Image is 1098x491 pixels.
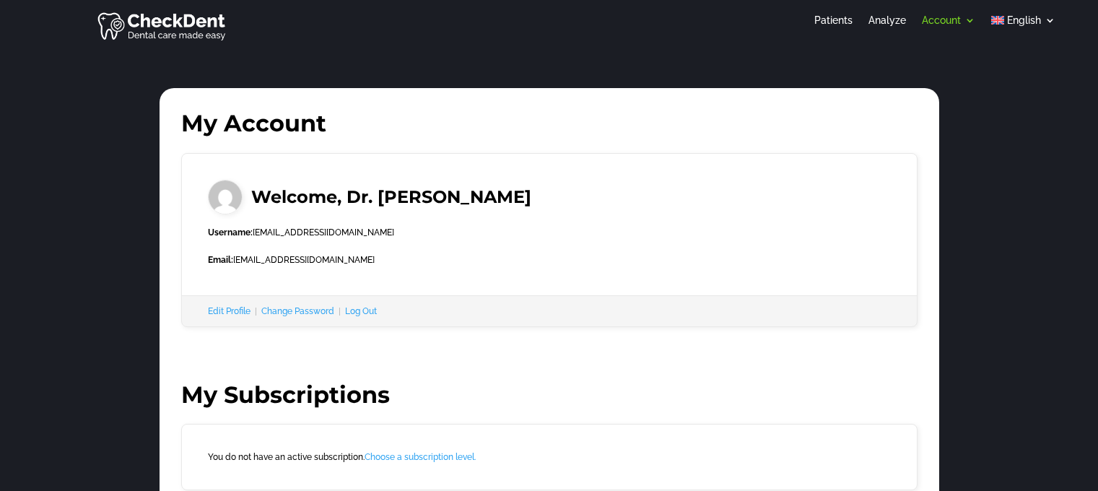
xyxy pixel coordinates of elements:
[181,108,918,140] h2: My Account
[208,223,891,242] li: [EMAIL_ADDRESS][DOMAIN_NAME]
[922,15,975,31] a: Account
[339,306,341,316] span: |
[345,306,377,316] a: Log Out
[991,15,1055,31] a: English
[208,227,253,238] strong: Username:
[814,15,853,31] a: Patients
[208,180,243,214] img: Dr. Soosi Christopher
[182,154,917,214] h3: Welcome, Dr. [PERSON_NAME]
[255,306,257,316] span: |
[208,306,250,316] a: Edit Profile
[208,451,891,464] p: You do not have an active subscription.
[181,379,918,412] h2: My Subscriptions
[261,306,334,316] a: Change Password
[365,452,476,462] a: Choose a subscription level.
[208,255,233,265] strong: Email:
[97,9,227,42] img: Checkdent Logo
[1007,15,1041,25] span: English
[208,251,891,269] li: [EMAIL_ADDRESS][DOMAIN_NAME]
[868,15,906,31] a: Analyze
